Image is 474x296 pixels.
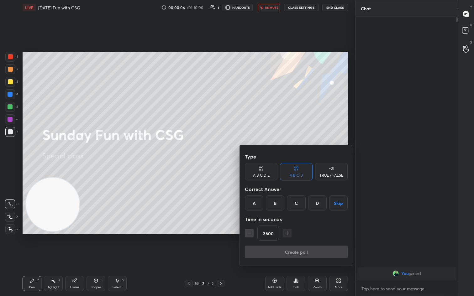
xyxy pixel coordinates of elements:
div: A [245,195,263,210]
div: TRUE / FALSE [319,174,343,177]
div: Correct Answer [245,183,348,195]
div: Time in seconds [245,213,348,226]
div: A B C D E [253,174,270,177]
div: C [287,195,305,210]
div: A B C D [290,174,303,177]
div: B [266,195,284,210]
div: D [308,195,327,210]
button: Skip [329,195,348,210]
div: Type [245,150,348,163]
